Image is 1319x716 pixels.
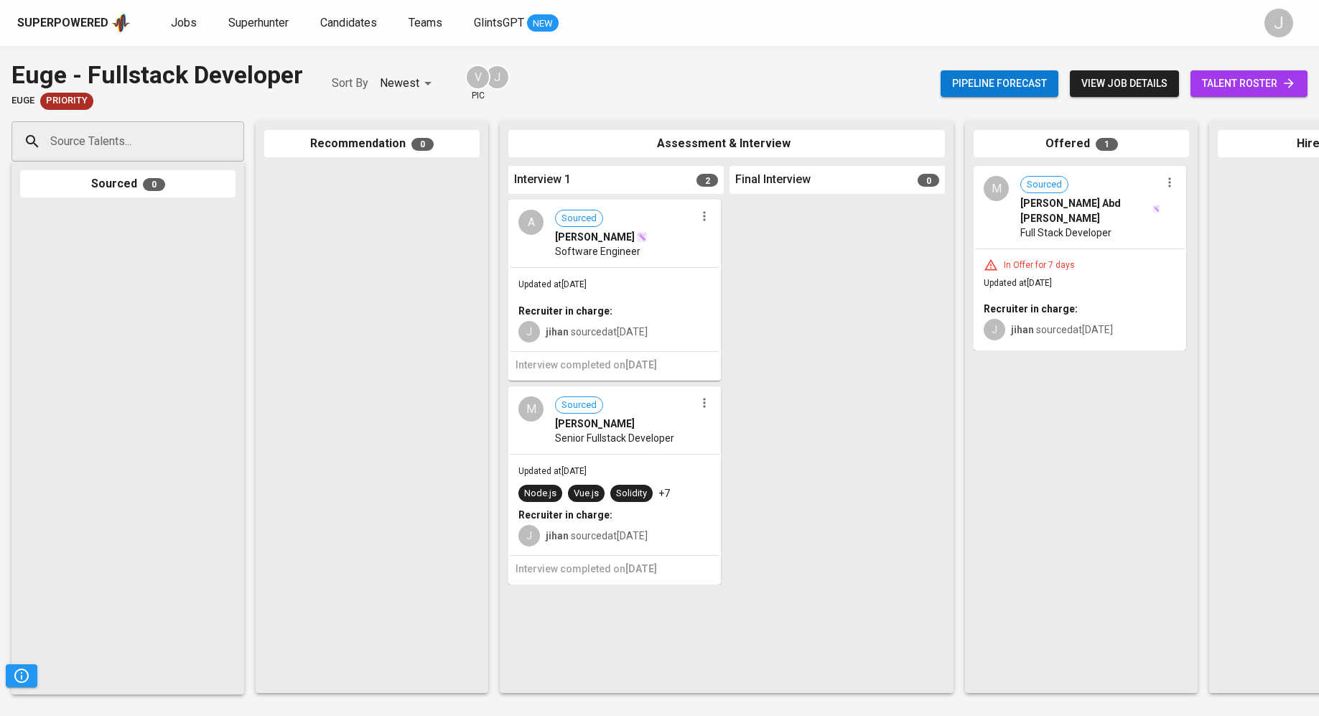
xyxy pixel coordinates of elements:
[411,138,434,151] span: 0
[1020,226,1111,240] span: Full Stack Developer
[508,386,721,585] div: MSourced[PERSON_NAME]Senior Fullstack DeveloperUpdated at[DATE]Node.jsVue.jsSolidity+7Recruiter i...
[465,65,490,90] div: V
[228,14,292,32] a: Superhunter
[518,509,612,521] b: Recruiter in charge:
[1021,178,1068,192] span: Sourced
[696,174,718,187] span: 2
[974,130,1189,158] div: Offered
[6,664,37,687] button: Pipeline Triggers
[20,170,236,198] div: Sourced
[625,563,657,575] span: [DATE]
[485,65,510,90] div: J
[952,75,1047,93] span: Pipeline forecast
[518,210,544,235] div: A
[236,140,239,143] button: Open
[40,93,93,110] div: New Job received from Demand Team
[555,417,635,431] span: [PERSON_NAME]
[409,16,442,29] span: Teams
[11,57,303,93] div: Euge - Fullstack Developer
[984,303,1078,315] b: Recruiter in charge:
[555,230,635,244] span: [PERSON_NAME]
[556,399,602,412] span: Sourced
[735,172,811,188] span: Final Interview
[514,172,571,188] span: Interview 1
[524,487,556,501] div: Node.js
[974,166,1186,350] div: MSourced[PERSON_NAME] Abd [PERSON_NAME]Full Stack DeveloperIn Offer for 7 daysUpdated at[DATE]Rec...
[518,279,587,289] span: Updated at [DATE]
[1011,324,1113,335] span: sourced at [DATE]
[616,487,647,501] div: Solidity
[171,14,200,32] a: Jobs
[546,530,648,541] span: sourced at [DATE]
[1011,324,1034,335] b: jihan
[574,487,599,501] div: Vue.js
[143,178,165,191] span: 0
[332,75,368,92] p: Sort By
[984,278,1052,288] span: Updated at [DATE]
[1070,70,1179,97] button: view job details
[1264,9,1293,37] div: J
[380,70,437,97] div: Newest
[320,16,377,29] span: Candidates
[409,14,445,32] a: Teams
[474,14,559,32] a: GlintsGPT NEW
[1152,205,1160,213] img: magic_wand.svg
[546,326,648,338] span: sourced at [DATE]
[527,17,559,31] span: NEW
[518,525,540,547] div: J
[508,200,721,381] div: ASourced[PERSON_NAME]Software EngineerUpdated at[DATE]Recruiter in charge:Jjihan sourcedat[DATE]I...
[555,431,674,445] span: Senior Fullstack Developer
[1190,70,1308,97] a: talent roster
[11,94,34,108] span: euge
[380,75,419,92] p: Newest
[984,319,1005,340] div: J
[555,244,640,259] span: Software Engineer
[171,16,197,29] span: Jobs
[518,396,544,422] div: M
[1020,196,1151,225] span: [PERSON_NAME] Abd [PERSON_NAME]
[474,16,524,29] span: GlintsGPT
[984,176,1009,201] div: M
[518,321,540,343] div: J
[518,466,587,476] span: Updated at [DATE]
[556,212,602,226] span: Sourced
[658,486,670,501] p: +7
[465,65,490,102] div: pic
[264,130,480,158] div: Recommendation
[546,530,569,541] b: jihan
[1081,75,1167,93] span: view job details
[1096,138,1118,151] span: 1
[508,130,945,158] div: Assessment & Interview
[17,12,131,34] a: Superpoweredapp logo
[941,70,1058,97] button: Pipeline forecast
[636,231,648,243] img: magic_wand.svg
[516,562,714,577] h6: Interview completed on
[546,326,569,338] b: jihan
[1202,75,1296,93] span: talent roster
[998,259,1081,271] div: In Offer for 7 days
[516,358,714,373] h6: Interview completed on
[111,12,131,34] img: app logo
[228,16,289,29] span: Superhunter
[518,305,612,317] b: Recruiter in charge:
[918,174,939,187] span: 0
[320,14,380,32] a: Candidates
[40,94,93,108] span: Priority
[625,359,657,371] span: [DATE]
[17,15,108,32] div: Superpowered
